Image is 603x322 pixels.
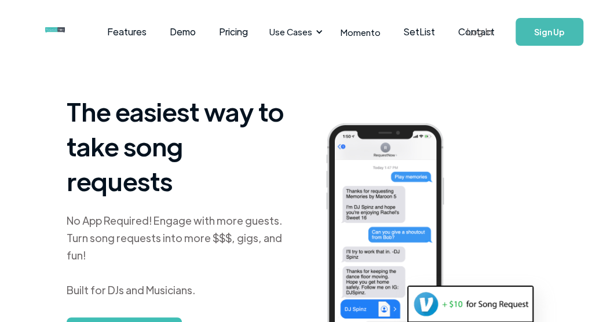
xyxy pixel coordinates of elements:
[45,20,67,43] a: home
[329,15,392,49] a: Momento
[392,14,447,50] a: SetList
[67,212,287,299] div: No App Required! Engage with more guests. Turn song requests into more $$$, gigs, and fun! Built ...
[447,14,506,50] a: Contact
[96,14,158,50] a: Features
[45,27,86,33] img: requestnow logo
[440,286,603,322] iframe: LiveChat chat widget
[207,14,260,50] a: Pricing
[269,25,312,38] div: Use Cases
[516,18,583,46] a: Sign Up
[262,14,326,50] div: Use Cases
[67,94,287,198] h1: The easiest way to take song requests
[408,287,532,321] img: venmo screenshot
[158,14,207,50] a: Demo
[455,12,504,52] a: Log In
